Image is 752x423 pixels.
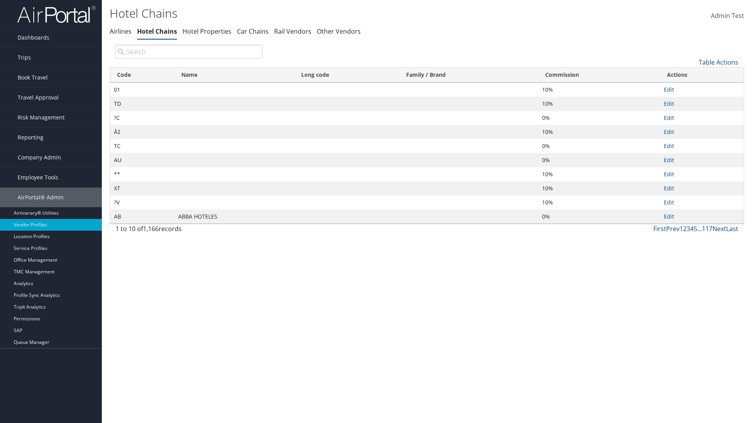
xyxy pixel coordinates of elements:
[664,128,674,136] a: Edit
[538,67,660,83] th: Commission: activate to sort column ascending
[110,111,174,125] td: ?C
[110,210,174,224] td: AB
[694,224,697,233] a: 5
[690,224,694,233] a: 4
[538,83,660,97] td: 10%
[538,210,660,224] td: 0%
[660,67,744,83] th: Actions
[110,195,174,210] td: ?V
[174,210,294,224] td: ABBA HOTELES
[664,184,674,192] a: Edit
[18,108,65,127] span: Risk Management
[110,97,174,111] td: TD
[110,125,174,139] td: Â‡
[116,45,262,59] input: Search
[110,139,174,153] td: TC
[664,156,674,164] a: Edit
[18,48,31,67] span: Trips
[687,224,690,233] a: 3
[666,224,680,233] a: Prev
[274,27,311,36] a: Rail Vendors
[538,125,660,139] td: 10%
[653,224,666,233] a: First
[699,58,738,67] a: Table Actions
[110,153,174,167] td: AU
[110,5,533,22] h1: Hotel Chains
[711,4,744,28] a: Admin Test
[110,181,174,195] td: XT
[697,224,702,233] span: …
[664,114,674,121] a: Edit
[18,28,49,47] span: Dashboards
[18,148,61,167] span: Company Admin
[174,67,294,83] th: Name: activate to sort column descending
[18,68,48,87] span: Book Travel
[538,153,660,167] td: 0%
[664,199,674,206] a: Edit
[664,142,674,150] a: Edit
[664,213,674,220] a: Edit
[538,97,660,111] td: 10%
[143,224,159,233] span: 1,166
[664,100,674,107] a: Edit
[110,27,132,36] a: Airlines
[538,111,660,125] td: 0%
[399,67,538,83] th: Family / Brand: activate to sort column ascending
[726,224,738,233] a: Last
[664,170,674,178] a: Edit
[538,195,660,210] td: 10%
[18,88,59,107] span: Travel Approval
[137,27,177,36] a: Hotel Chains
[702,224,712,233] a: 117
[538,139,660,153] td: 0%
[237,27,269,36] a: Car Chains
[294,67,399,83] th: Long code: activate to sort column ascending
[183,27,231,36] a: Hotel Properties
[712,224,726,233] a: Next
[18,128,43,147] span: Reporting
[18,168,58,187] span: Employee Tools
[116,224,262,237] div: 1 to 10 of records
[664,86,674,93] a: Edit
[110,83,174,97] td: 01
[317,27,361,36] a: Other Vendors
[680,224,683,233] a: 1
[17,5,96,23] img: airportal-logo.png
[538,167,660,181] td: 10%
[538,181,660,195] td: 10%
[18,188,64,207] span: AirPortal® Admin
[711,11,744,20] span: Admin Test
[110,67,174,83] th: Code: activate to sort column ascending
[683,224,687,233] a: 2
